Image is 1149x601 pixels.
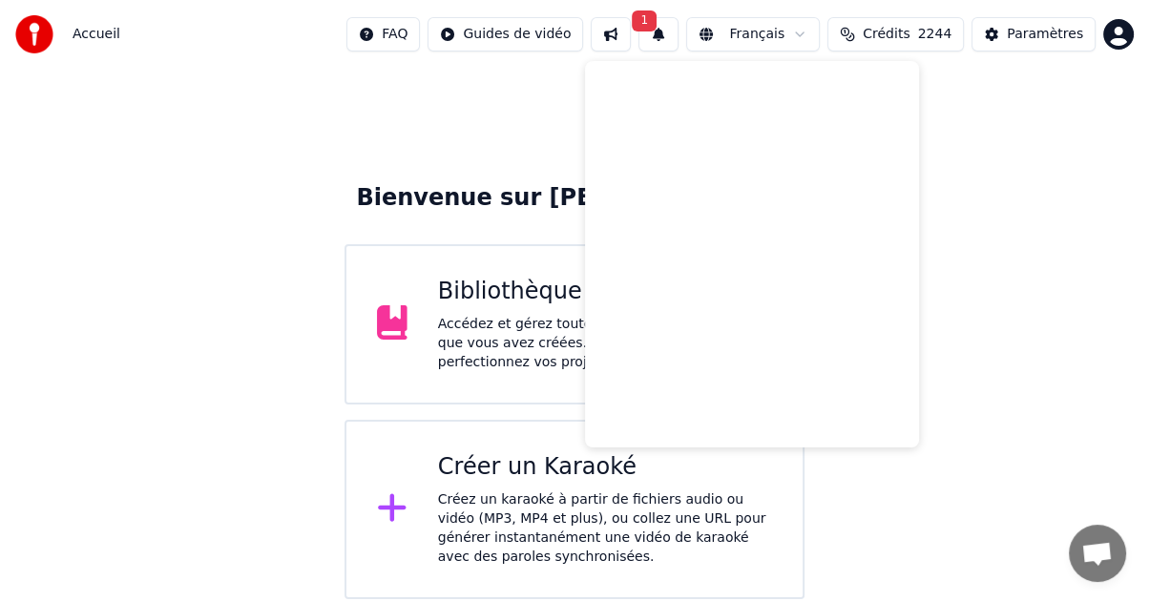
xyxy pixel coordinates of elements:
[638,17,679,52] button: 1
[438,490,772,567] div: Créez un karaoké à partir de fichiers audio ou vidéo (MP3, MP4 et plus), ou collez une URL pour g...
[827,17,964,52] button: Crédits2244
[632,10,657,31] span: 1
[356,183,792,214] div: Bienvenue sur [PERSON_NAME]
[73,25,120,44] nav: breadcrumb
[428,17,583,52] button: Guides de vidéo
[1069,525,1126,582] a: Ouvrir le chat
[438,277,772,307] div: Bibliothèque
[73,25,120,44] span: Accueil
[15,15,53,53] img: youka
[438,452,772,483] div: Créer un Karaoké
[918,25,952,44] span: 2244
[971,17,1096,52] button: Paramètres
[346,17,420,52] button: FAQ
[1007,25,1083,44] div: Paramètres
[438,315,772,372] div: Accédez et gérez toutes les pistes de karaoké que vous avez créées. Modifiez, organisez et perfec...
[863,25,909,44] span: Crédits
